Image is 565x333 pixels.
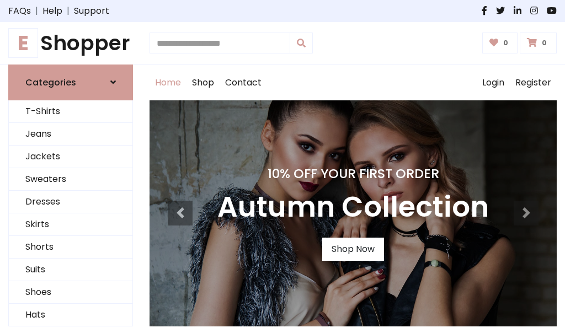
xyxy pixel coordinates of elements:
[539,38,550,48] span: 0
[150,65,186,100] a: Home
[477,65,510,100] a: Login
[510,65,557,100] a: Register
[8,28,38,58] span: E
[8,31,133,56] a: EShopper
[8,4,31,18] a: FAQs
[186,65,220,100] a: Shop
[9,213,132,236] a: Skirts
[9,236,132,259] a: Shorts
[9,146,132,168] a: Jackets
[520,33,557,53] a: 0
[220,65,267,100] a: Contact
[8,31,133,56] h1: Shopper
[9,304,132,326] a: Hats
[500,38,511,48] span: 0
[322,238,384,261] a: Shop Now
[217,190,489,224] h3: Autumn Collection
[9,123,132,146] a: Jeans
[9,281,132,304] a: Shoes
[25,77,76,88] h6: Categories
[482,33,518,53] a: 0
[217,166,489,181] h4: 10% Off Your First Order
[8,65,133,100] a: Categories
[9,100,132,123] a: T-Shirts
[9,191,132,213] a: Dresses
[42,4,62,18] a: Help
[9,168,132,191] a: Sweaters
[31,4,42,18] span: |
[74,4,109,18] a: Support
[9,259,132,281] a: Suits
[62,4,74,18] span: |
